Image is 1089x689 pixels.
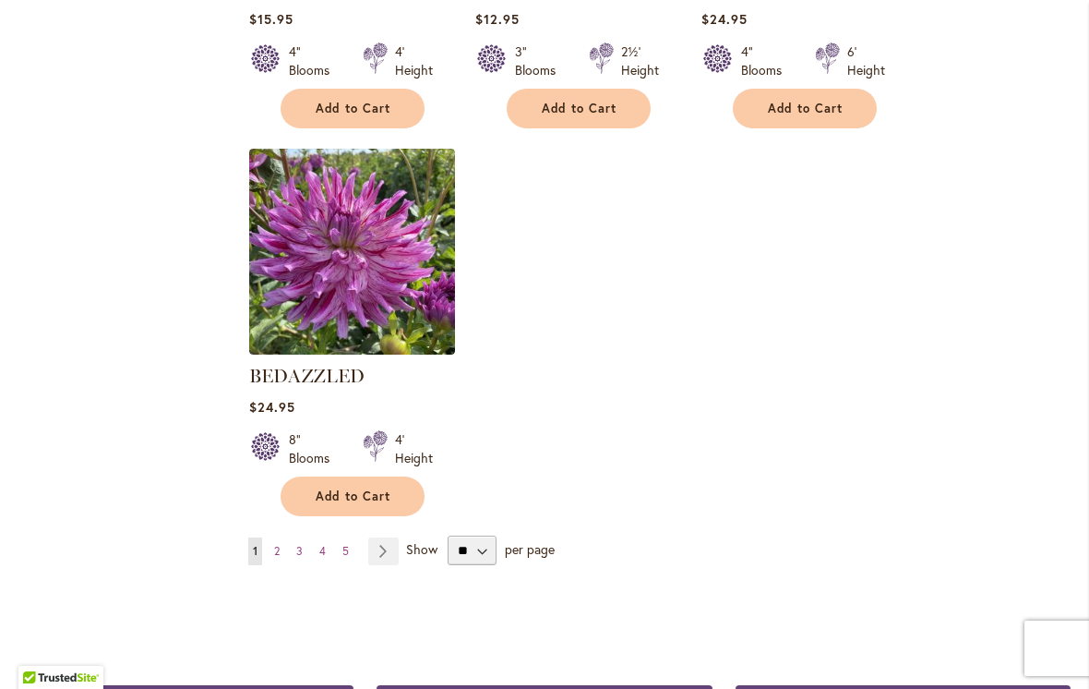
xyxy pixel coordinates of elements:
[505,540,555,558] span: per page
[395,430,433,467] div: 4' Height
[315,538,330,565] a: 4
[281,477,425,516] button: Add to Cart
[475,10,520,28] span: $12.95
[296,544,303,558] span: 3
[701,10,748,28] span: $24.95
[289,430,341,467] div: 8" Blooms
[847,42,885,79] div: 6' Height
[621,42,659,79] div: 2½' Height
[249,365,365,387] a: BEDAZZLED
[395,42,433,79] div: 4' Height
[542,101,617,116] span: Add to Cart
[319,544,326,558] span: 4
[768,101,844,116] span: Add to Cart
[316,101,391,116] span: Add to Cart
[316,489,391,504] span: Add to Cart
[406,540,437,558] span: Show
[249,149,455,355] img: Bedazzled
[253,544,257,558] span: 1
[741,42,793,79] div: 4" Blooms
[281,89,425,128] button: Add to Cart
[274,544,280,558] span: 2
[342,544,349,558] span: 5
[14,623,66,675] iframe: Launch Accessibility Center
[338,538,353,565] a: 5
[249,341,455,358] a: Bedazzled
[507,89,651,128] button: Add to Cart
[292,538,307,565] a: 3
[249,10,293,28] span: $15.95
[269,538,284,565] a: 2
[733,89,877,128] button: Add to Cart
[515,42,567,79] div: 3" Blooms
[249,398,295,416] span: $24.95
[289,42,341,79] div: 4" Blooms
